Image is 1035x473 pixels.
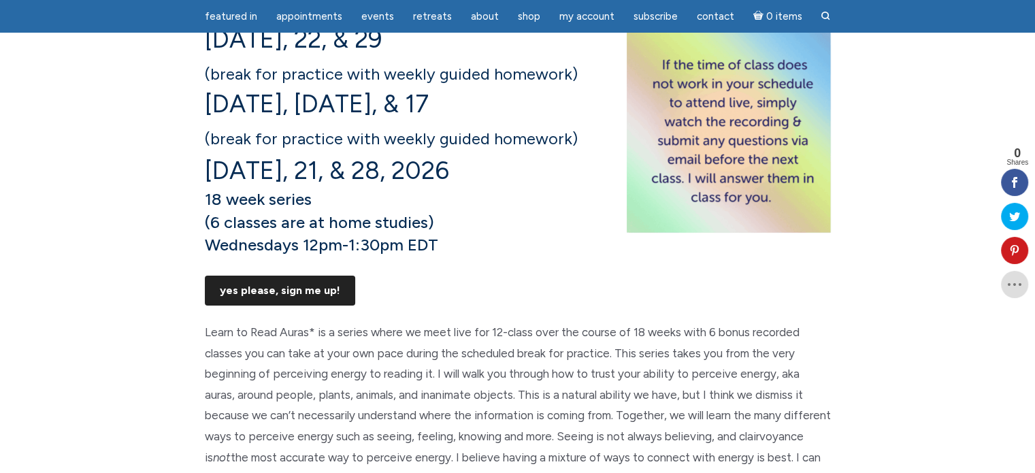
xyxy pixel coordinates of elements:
a: Yes Please, Sign Me UP! [205,276,355,306]
span: About [471,10,499,22]
a: My Account [551,3,623,30]
i: Cart [753,10,766,22]
a: Appointments [268,3,350,30]
span: (break for practice with weekly guided homework) [205,64,578,84]
span: Subscribe [634,10,678,22]
h4: [DATE], [DATE], & 17 [205,56,831,118]
a: featured in [197,3,265,30]
a: Subscribe [625,3,686,30]
span: Appointments [276,10,342,22]
a: Cart0 items [745,2,810,30]
em: not [213,451,231,464]
span: (break for practice with weekly guided homework) [205,129,578,148]
span: My Account [559,10,614,22]
a: About [463,3,507,30]
span: featured in [205,10,257,22]
span: Contact [697,10,734,22]
h4: [DATE], 21, & 28, 2026 [205,156,831,185]
span: Shares [1006,159,1028,166]
span: 0 [1006,147,1028,159]
span: 0 items [766,12,802,22]
span: Retreats [413,10,452,22]
span: Events [361,10,394,22]
a: Shop [510,3,548,30]
a: Contact [689,3,742,30]
a: Events [353,3,402,30]
a: Retreats [405,3,460,30]
span: Shop [518,10,540,22]
h5: 18 week series (6 classes are at home studies) Wednesdays 12pm-1:30pm EDT [205,188,831,306]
